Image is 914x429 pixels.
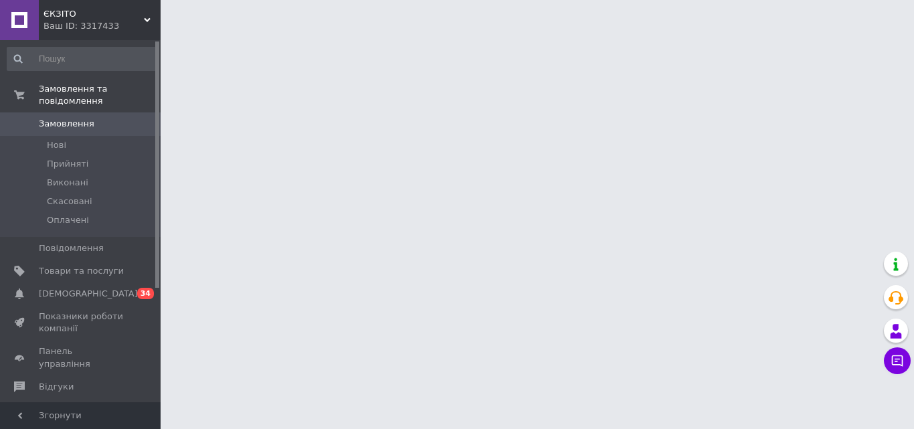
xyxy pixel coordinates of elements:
[39,118,94,130] span: Замовлення
[39,381,74,393] span: Відгуки
[47,177,88,189] span: Виконані
[884,347,911,374] button: Чат з покупцем
[47,214,89,226] span: Оплачені
[43,8,144,20] span: ЄКЗІТО
[39,288,138,300] span: [DEMOGRAPHIC_DATA]
[39,83,161,107] span: Замовлення та повідомлення
[39,311,124,335] span: Показники роботи компанії
[7,47,158,71] input: Пошук
[47,158,88,170] span: Прийняті
[47,139,66,151] span: Нові
[39,265,124,277] span: Товари та послуги
[43,20,161,32] div: Ваш ID: 3317433
[47,195,92,207] span: Скасовані
[137,288,154,299] span: 34
[39,345,124,369] span: Панель управління
[39,242,104,254] span: Повідомлення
